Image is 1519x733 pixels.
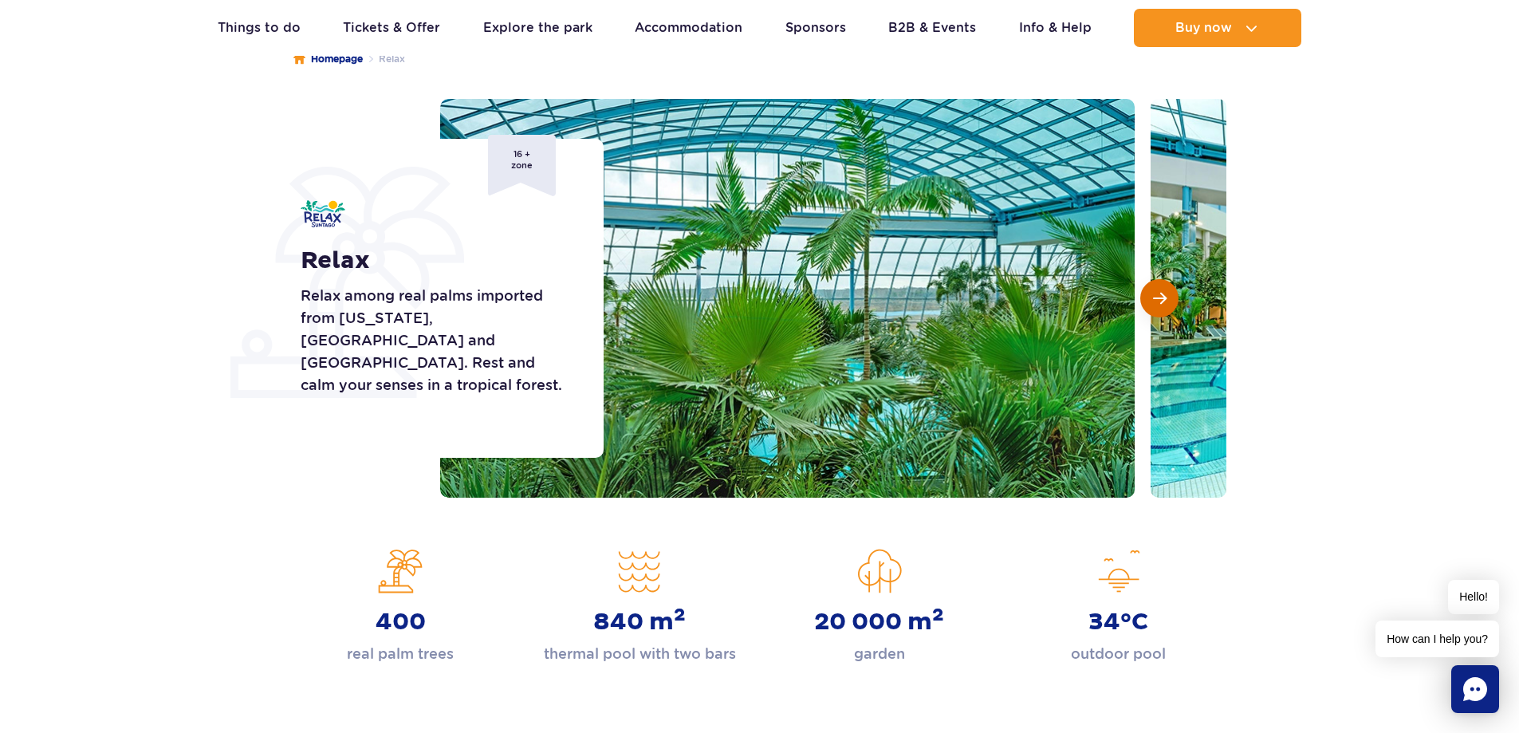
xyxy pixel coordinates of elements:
span: 16 + zone [488,135,556,196]
span: Hello! [1448,580,1499,614]
p: thermal pool with two bars [544,643,736,665]
strong: 20 000 m [814,608,944,636]
div: Chat [1451,665,1499,713]
a: B2B & Events [888,9,976,47]
p: real palm trees [347,643,454,665]
a: Explore the park [483,9,592,47]
sup: 2 [932,604,944,626]
strong: 840 m [593,608,686,636]
p: outdoor pool [1071,643,1166,665]
a: Accommodation [635,9,742,47]
a: Tickets & Offer [343,9,440,47]
sup: 2 [674,604,686,626]
img: Relax [301,200,345,227]
strong: 400 [376,608,426,636]
span: How can I help you? [1375,621,1499,657]
h1: Relax [301,246,568,275]
button: Buy now [1134,9,1301,47]
a: Homepage [293,51,363,67]
a: Sponsors [785,9,846,47]
a: Info & Help [1019,9,1092,47]
p: Relax among real palms imported from [US_STATE], [GEOGRAPHIC_DATA] and [GEOGRAPHIC_DATA]. Rest an... [301,285,568,396]
span: Buy now [1175,21,1232,35]
button: Next slide [1140,279,1179,317]
p: garden [854,643,905,665]
strong: 34°C [1088,608,1148,636]
a: Things to do [218,9,301,47]
li: Relax [363,51,405,67]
